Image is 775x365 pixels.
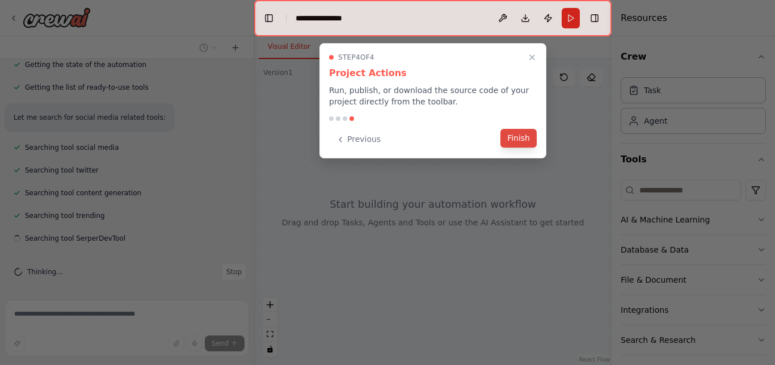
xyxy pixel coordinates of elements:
[525,51,539,64] button: Close walkthrough
[329,130,387,149] button: Previous
[500,129,537,148] button: Finish
[329,85,537,107] p: Run, publish, or download the source code of your project directly from the toolbar.
[261,10,277,26] button: Hide left sidebar
[329,66,537,80] h3: Project Actions
[338,53,374,62] span: Step 4 of 4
